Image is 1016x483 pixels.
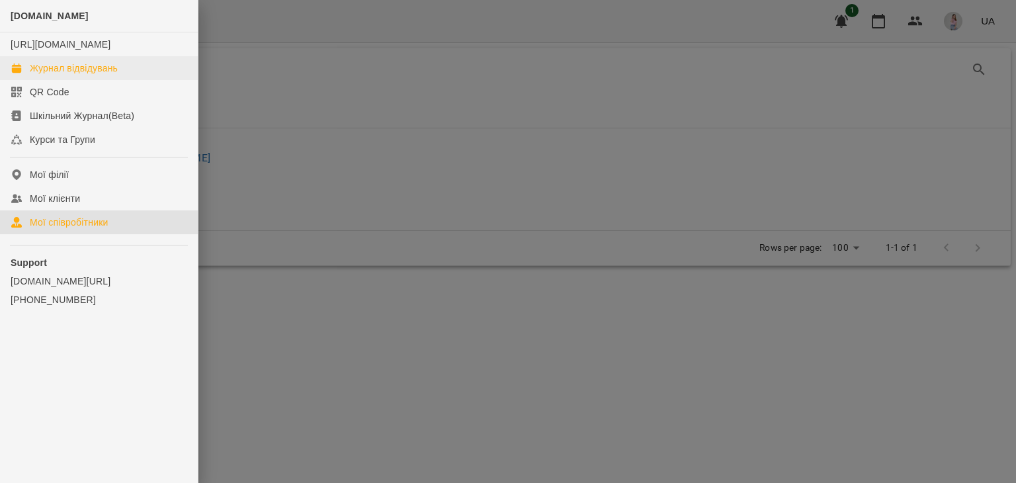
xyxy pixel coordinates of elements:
div: Мої філії [30,168,69,181]
a: [DOMAIN_NAME][URL] [11,275,187,288]
div: Шкільний Журнал(Beta) [30,109,134,122]
p: Support [11,256,187,269]
span: [DOMAIN_NAME] [11,11,89,21]
div: Курси та Групи [30,133,95,146]
div: Мої клієнти [30,192,80,205]
a: [URL][DOMAIN_NAME] [11,39,110,50]
div: Мої співробітники [30,216,108,229]
div: Журнал відвідувань [30,62,118,75]
a: [PHONE_NUMBER] [11,293,187,306]
div: QR Code [30,85,69,99]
